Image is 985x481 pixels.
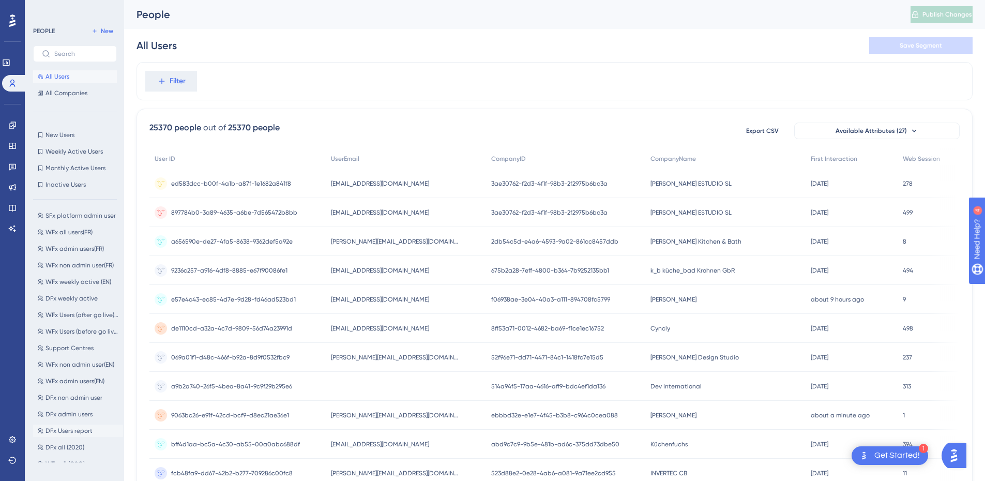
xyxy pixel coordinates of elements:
[911,6,973,23] button: Publish Changes
[203,122,226,134] div: out of
[33,276,123,288] button: WFx weekly active (EN)
[171,208,297,217] span: 897784b0-3a89-4635-a6be-7d565472b8bb
[46,261,114,269] span: WFx non admin user(FR)
[903,411,905,419] span: 1
[903,237,906,246] span: 8
[46,72,69,81] span: All Users
[33,87,117,99] button: All Companies
[900,41,942,50] span: Save Segment
[942,440,973,471] iframe: UserGuiding AI Assistant Launcher
[903,324,913,333] span: 498
[491,411,618,419] span: ebbbd32e-e1e7-4f45-b3b8-c964c0cea088
[137,38,177,53] div: All Users
[46,443,84,452] span: DFx all (2020)
[33,209,123,222] button: SFx platform admin user
[491,440,619,448] span: abd9c7c9-9b5e-481b-ad6c-375dd73dbe50
[171,179,291,188] span: ed583dcc-b00f-4a1b-a87f-1e1682a841f8
[903,266,913,275] span: 494
[811,238,828,245] time: [DATE]
[33,325,123,338] button: WFx Users (before go live) EN
[33,243,123,255] button: WFx admin users(FR)
[46,427,93,435] span: DFx Users report
[746,127,779,135] span: Export CSV
[46,327,119,336] span: WFx Users (before go live) EN
[46,360,114,369] span: WFx non admin user(EN)
[491,155,526,163] span: CompanyID
[331,440,429,448] span: [EMAIL_ADDRESS][DOMAIN_NAME]
[171,469,293,477] span: fcb48fa9-dd67-42b2-b277-709286c00fc8
[33,392,123,404] button: DFx non admin user
[836,127,907,135] span: Available Attributes (27)
[33,375,123,387] button: WFx admin users(EN)
[228,122,280,134] div: 25370 people
[46,181,86,189] span: Inactive Users
[171,353,290,362] span: 069a01f1-d48c-466f-b92a-8d9f0532fbc9
[171,266,287,275] span: 9236c257-a916-4df8-8885-e67f90086fe1
[903,208,913,217] span: 499
[650,155,696,163] span: CompanyName
[33,342,123,354] button: Support Centres
[650,353,739,362] span: [PERSON_NAME] Design Studio
[137,7,885,22] div: People
[852,446,928,465] div: Open Get Started! checklist, remaining modules: 1
[46,278,111,286] span: WFx weekly active (EN)
[811,155,857,163] span: First Interaction
[46,89,87,97] span: All Companies
[46,212,116,220] span: SFx platform admin user
[46,311,119,319] span: WFx Users (after go live) EN
[491,324,604,333] span: 8ff53a71-0012-4682-ba69-f1ce1ec16752
[33,292,123,305] button: DFx weekly active
[46,228,93,236] span: WFx all users(FR)
[155,155,175,163] span: User ID
[33,70,117,83] button: All Users
[491,469,616,477] span: 523d88e2-0e28-4ab6-a081-9a71ee2cd955
[33,425,123,437] button: DFx Users report
[46,460,85,468] span: WFx all (CSO)
[46,394,102,402] span: DFx non admin user
[874,450,920,461] div: Get Started!
[171,324,292,333] span: de1110cd-a32a-4c7d-9809-56d74a23991d
[88,25,117,37] button: New
[650,382,702,390] span: Dev International
[331,295,429,304] span: [EMAIL_ADDRESS][DOMAIN_NAME]
[811,325,828,332] time: [DATE]
[811,267,828,274] time: [DATE]
[650,266,735,275] span: k_b küche_bad Krohnen GbR
[811,470,828,477] time: [DATE]
[811,209,828,216] time: [DATE]
[33,408,123,420] button: DFx admin users
[54,50,108,57] input: Search
[33,259,123,272] button: WFx non admin user(FR)
[33,358,123,371] button: WFx non admin user(EN)
[33,441,123,454] button: DFx all (2020)
[903,382,911,390] span: 313
[46,294,98,303] span: DFx weekly active
[46,344,94,352] span: Support Centres
[903,179,913,188] span: 278
[33,145,117,158] button: Weekly Active Users
[491,382,605,390] span: 514a94f5-17aa-4616-aff9-bdc4ef1da136
[46,164,105,172] span: Monthly Active Users
[331,324,429,333] span: [EMAIL_ADDRESS][DOMAIN_NAME]
[650,440,688,448] span: Küchenfuchs
[903,440,913,448] span: 394
[650,237,741,246] span: [PERSON_NAME] Kitchen & Bath
[331,208,429,217] span: [EMAIL_ADDRESS][DOMAIN_NAME]
[903,469,907,477] span: 11
[46,147,103,156] span: Weekly Active Users
[811,180,828,187] time: [DATE]
[650,295,696,304] span: [PERSON_NAME]
[331,179,429,188] span: [EMAIL_ADDRESS][DOMAIN_NAME]
[650,208,732,217] span: [PERSON_NAME] ESTUDIO SL
[33,309,123,321] button: WFx Users (after go live) EN
[331,411,460,419] span: [PERSON_NAME][EMAIL_ADDRESS][DOMAIN_NAME]
[858,449,870,462] img: launcher-image-alternative-text
[101,27,113,35] span: New
[903,155,940,163] span: Web Session
[33,129,117,141] button: New Users
[331,155,359,163] span: UserEmail
[869,37,973,54] button: Save Segment
[171,295,296,304] span: e57e4c43-ec85-4d7e-9d28-fd46ad523bd1
[811,383,828,390] time: [DATE]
